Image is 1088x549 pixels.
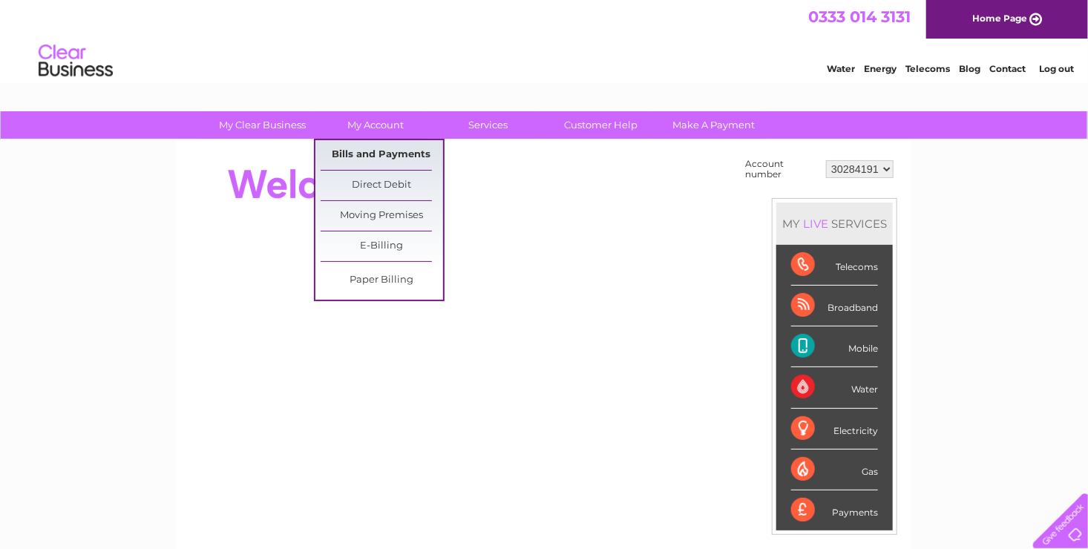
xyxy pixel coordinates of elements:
[653,111,776,139] a: Make A Payment
[791,326,878,367] div: Mobile
[321,140,443,170] a: Bills and Payments
[791,490,878,530] div: Payments
[959,63,980,74] a: Blog
[427,111,550,139] a: Services
[540,111,663,139] a: Customer Help
[905,63,950,74] a: Telecoms
[864,63,897,74] a: Energy
[776,203,893,245] div: MY SERVICES
[791,245,878,286] div: Telecoms
[38,39,114,84] img: logo.png
[1039,63,1074,74] a: Log out
[791,450,878,490] div: Gas
[791,367,878,408] div: Water
[791,409,878,450] div: Electricity
[321,201,443,231] a: Moving Premises
[800,217,831,231] div: LIVE
[791,286,878,326] div: Broadband
[202,111,324,139] a: My Clear Business
[321,266,443,295] a: Paper Billing
[741,155,822,183] td: Account number
[321,171,443,200] a: Direct Debit
[315,111,437,139] a: My Account
[194,8,896,72] div: Clear Business is a trading name of Verastar Limited (registered in [GEOGRAPHIC_DATA] No. 3667643...
[321,231,443,261] a: E-Billing
[989,63,1026,74] a: Contact
[808,7,911,26] a: 0333 014 3131
[827,63,855,74] a: Water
